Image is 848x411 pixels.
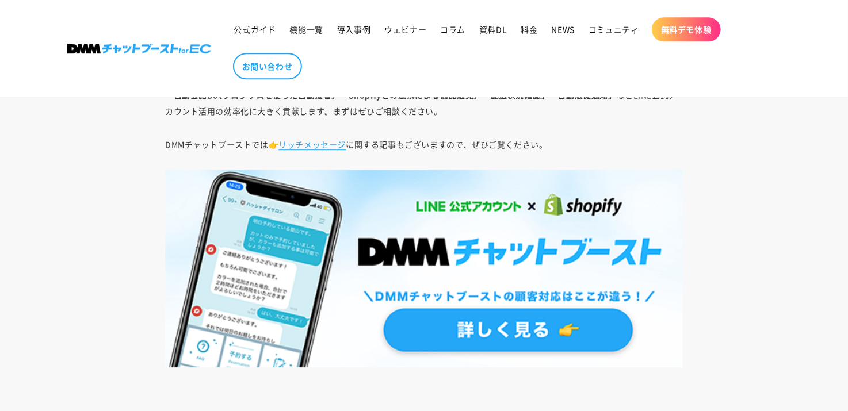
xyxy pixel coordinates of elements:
span: コラム [440,24,465,34]
a: 機能一覧 [283,17,330,41]
a: 無料デモ体験 [652,17,721,41]
a: 導入事例 [330,17,377,41]
span: 資料DL [479,24,507,34]
p: などLINE公式アカウント活用の効率化に大きく貢献します。まずはぜひご相談ください。 [165,87,683,119]
span: 機能一覧 [290,24,323,34]
span: お問い合わせ [242,61,293,71]
a: コラム [433,17,472,41]
span: ウェビナー [384,24,426,34]
a: お問い合わせ [233,53,302,79]
a: 資料DL [472,17,514,41]
img: 株式会社DMM Boost [67,44,211,53]
a: 料金 [514,17,545,41]
a: ウェビナー [377,17,433,41]
a: コミュニティ [582,17,646,41]
a: リッチメッセージ [278,139,346,150]
a: 公式ガイド [227,17,283,41]
span: 料金 [521,24,538,34]
a: NEWS [545,17,582,41]
span: 公式ガイド [234,24,276,34]
span: コミュニティ [589,24,639,34]
span: NEWS [552,24,575,34]
p: DMMチャットブーストでは👉 に関する記事もございますので、ぜひご覧ください。 [165,136,683,152]
img: DMMチャットブーストforEC [165,170,683,367]
span: 無料デモ体験 [661,24,712,34]
span: 導入事例 [337,24,370,34]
